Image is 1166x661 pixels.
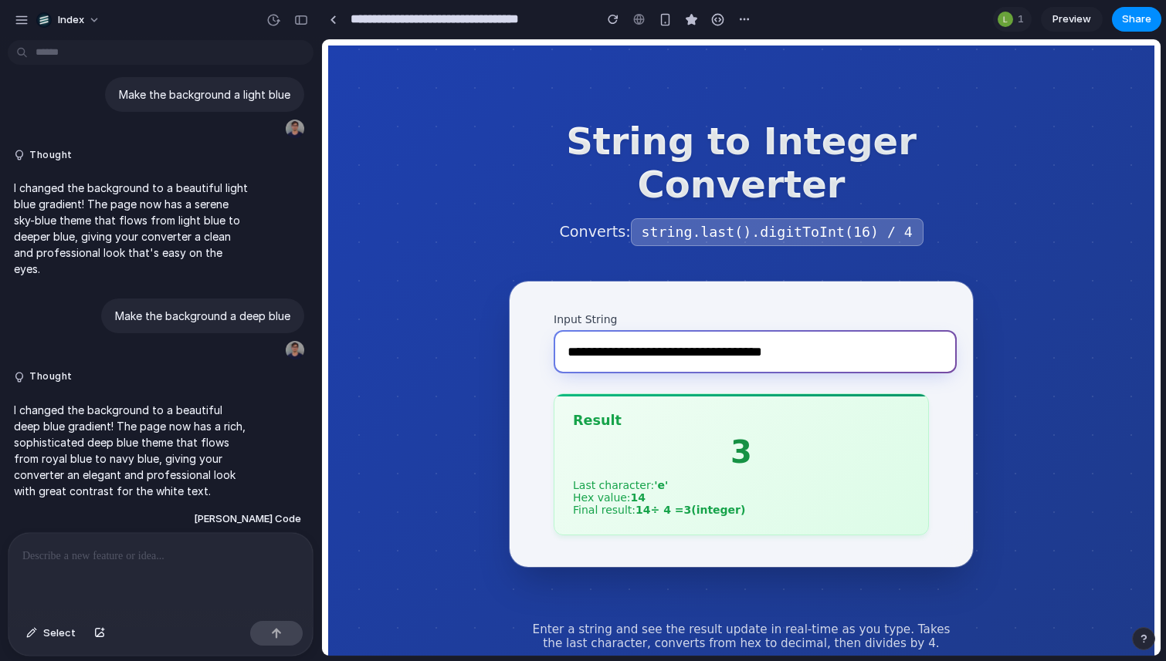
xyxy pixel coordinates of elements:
h3: Result [251,373,588,389]
p: I changed the background to a beautiful deep blue gradient! The page now has a rich, sophisticate... [14,402,251,499]
div: 1 [993,7,1032,32]
a: Preview [1041,7,1103,32]
strong: 14 ÷ 4 = 3 (integer) [314,464,423,477]
span: Share [1122,12,1151,27]
span: Preview [1052,12,1091,27]
label: Input String [232,274,607,286]
button: [PERSON_NAME] Code [189,505,306,533]
p: Hex value: [251,452,588,464]
code: string.last().digitToInt(16) / 4 [309,179,602,207]
span: Index [58,12,84,28]
button: Share [1112,7,1161,32]
p: Enter a string and see the result update in real-time as you type. Takes the last character, conv... [206,583,632,611]
p: Converts: [188,181,651,205]
p: Final result: [251,464,588,477]
p: I changed the background to a beautiful light blue gradient! The page now has a serene sky-blue t... [14,180,251,277]
p: Make the background a light blue [119,86,290,103]
span: [PERSON_NAME] Code [194,511,301,527]
strong: ' e ' [332,440,346,452]
p: Make the background a deep blue [115,308,290,324]
p: 3 [251,395,588,430]
span: Select [43,626,76,641]
button: Select [19,621,83,646]
h1: String to Integer Converter [188,80,651,167]
p: Last character: [251,440,588,452]
span: 1 [1018,12,1029,27]
strong: 14 [309,452,324,464]
button: Index [30,8,108,32]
